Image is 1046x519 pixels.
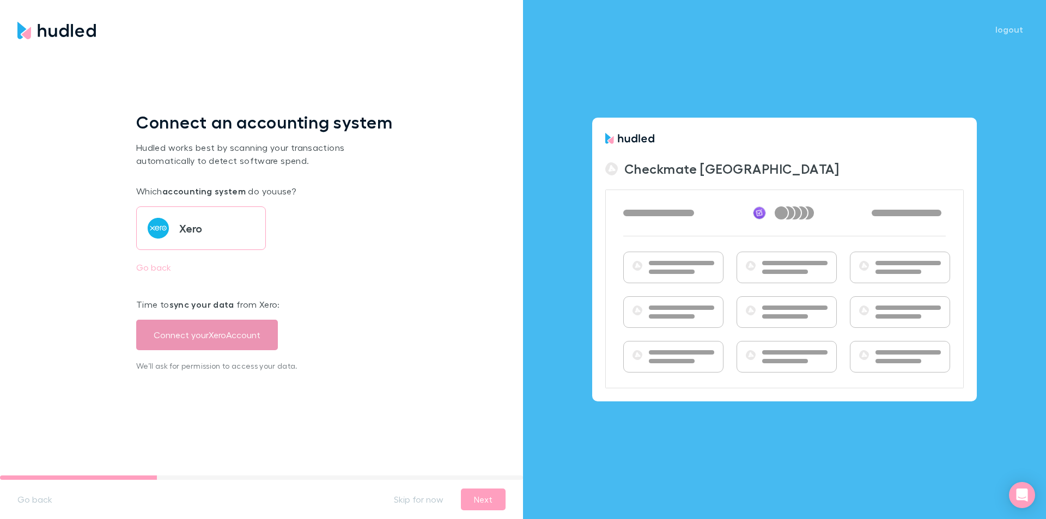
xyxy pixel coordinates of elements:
button: Xero [136,206,266,250]
img: tool-placeholder-ztVy3vVZ.svg [633,261,642,271]
button: Go back [127,259,180,276]
img: tool-placeholder-ztVy3vVZ.svg [633,350,642,360]
strong: accounting system [162,186,246,197]
h1: Connect an accounting system [136,112,395,132]
button: Go back [9,491,61,508]
img: Philip Zhao [753,207,765,219]
img: Xero's Logo [148,217,169,239]
button: Next [461,489,506,510]
div: Xero [179,223,202,234]
strong: sync your data [169,299,234,310]
img: Hudled's Logo [17,22,96,39]
img: tool-placeholder-ztVy3vVZ.svg [746,350,756,360]
img: tool-placeholder-ztVy3vVZ.svg [633,306,642,315]
button: Connect yourXeroAccount [136,320,278,350]
img: tool-placeholder-ztVy3vVZ.svg [859,306,869,315]
button: Skip for now [385,491,452,508]
h2: Checkmate [GEOGRAPHIC_DATA] [624,161,839,177]
img: tool-placeholder-ztVy3vVZ.svg [859,350,869,360]
img: tool-placeholder-ztVy3vVZ.svg [746,306,756,315]
img: Checkmate New Zealand's Logo [605,162,618,175]
p: Which do you use? [136,185,395,206]
span: We’ll ask for permission to access your data. [136,361,297,370]
div: Open Intercom Messenger [1009,482,1035,508]
p: Hudled works best by scanning your transactions automatically to detect software spend. [136,132,395,185]
button: logout [986,23,1033,36]
img: tool-placeholder-ztVy3vVZ.svg [859,261,869,271]
p: Time to from Xero : [136,298,395,311]
img: Hudled's Logo [605,133,654,144]
img: tool-placeholder-ztVy3vVZ.svg [746,261,756,271]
